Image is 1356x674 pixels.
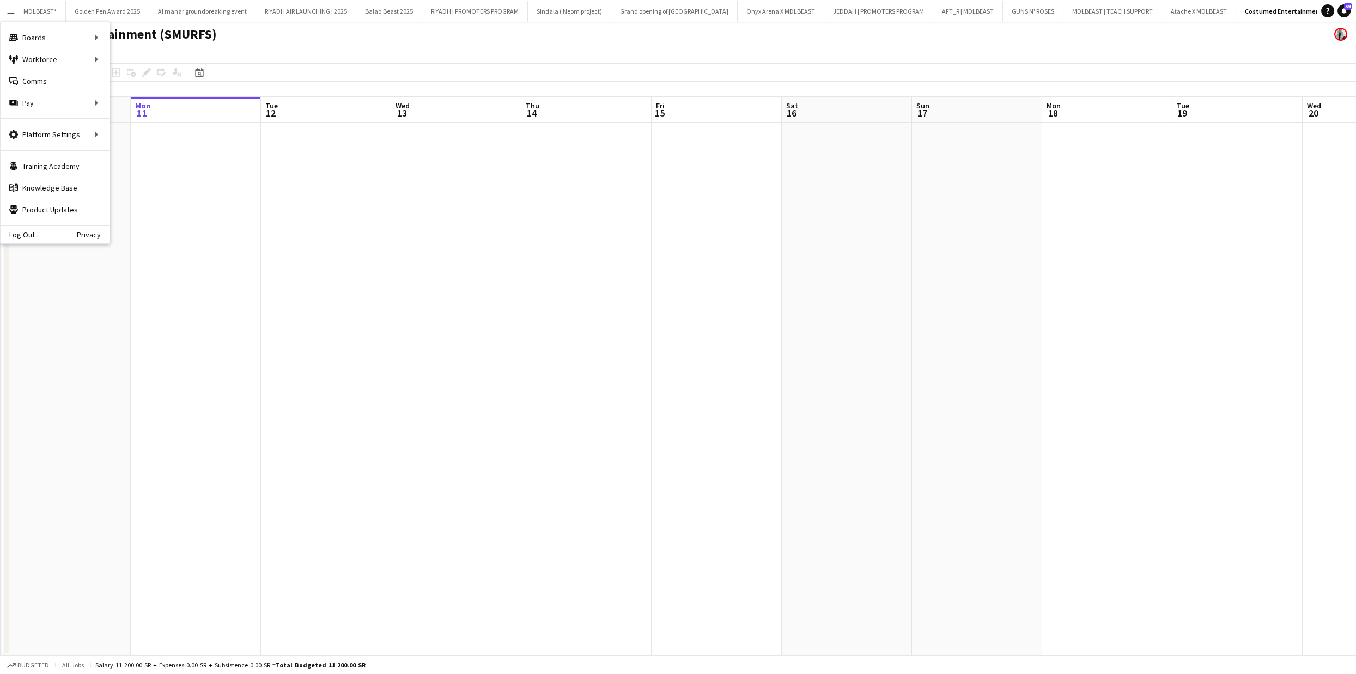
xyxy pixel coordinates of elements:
span: 16 [785,107,798,119]
span: Sun [916,101,929,111]
span: 59 [1344,3,1352,10]
button: Al manar groundbreaking event [149,1,256,22]
a: Product Updates [1,199,110,220]
button: Balad Beast 2025 [356,1,422,22]
div: Pay [1,92,110,114]
span: 20 [1305,107,1321,119]
button: Budgeted [5,659,51,671]
span: Budgeted [17,661,49,669]
a: Training Academy [1,155,110,177]
div: Platform Settings [1,124,110,145]
span: 17 [915,107,929,119]
span: Mon [1047,101,1061,111]
a: Comms [1,70,110,92]
h1: Costumed Entertainment (SMURFS) [9,26,217,42]
span: Wed [396,101,410,111]
span: Thu [526,101,539,111]
button: MDLBEAST | TEACH SUPPORT [1063,1,1162,22]
span: 19 [1175,107,1189,119]
a: Log Out [1,230,35,239]
span: 15 [654,107,665,119]
div: Workforce [1,48,110,70]
button: AFT_R | MDLBEAST [933,1,1003,22]
button: Sindala ( Neom project) [528,1,611,22]
span: Tue [1177,101,1189,111]
span: Sat [786,101,798,111]
a: Privacy [77,230,110,239]
span: Total Budgeted 11 200.00 SR [276,661,366,669]
span: All jobs [60,661,86,669]
span: Fri [656,101,665,111]
button: JEDDAH | PROMOTERS PROGRAM [824,1,933,22]
app-user-avatar: Ali Shamsan [1334,28,1347,41]
span: 11 [133,107,150,119]
div: Salary 11 200.00 SR + Expenses 0.00 SR + Subsistence 0.00 SR = [95,661,366,669]
span: Tue [265,101,278,111]
span: Mon [135,101,150,111]
div: Boards [1,27,110,48]
button: RIYADH | PROMOTERS PROGRAM [422,1,528,22]
span: 12 [264,107,278,119]
button: GUNS N' ROSES [1003,1,1063,22]
button: Golden Pen Award 2025 [66,1,149,22]
button: Grand opening of [GEOGRAPHIC_DATA] [611,1,738,22]
a: Knowledge Base [1,177,110,199]
button: Onyx Arena X MDLBEAST [738,1,824,22]
button: RIYADH AIR LAUNCHING | 2025 [256,1,356,22]
span: Wed [1307,101,1321,111]
button: Atache X MDLBEAST [1162,1,1236,22]
span: 14 [524,107,539,119]
a: 59 [1337,4,1351,17]
span: 13 [394,107,410,119]
span: 18 [1045,107,1061,119]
